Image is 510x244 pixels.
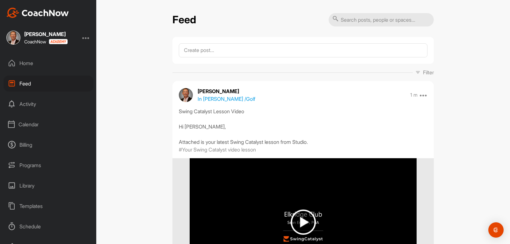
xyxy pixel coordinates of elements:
[488,222,504,238] div: Open Intercom Messenger
[6,8,69,18] img: CoachNow
[423,69,434,76] p: Filter
[4,116,93,132] div: Calendar
[4,96,93,112] div: Activity
[4,157,93,173] div: Programs
[49,39,68,44] img: CoachNow acadmey
[6,31,20,45] img: square_5c67e2a3c3147c27b86610585b90044c.jpg
[4,198,93,214] div: Templates
[24,32,68,37] div: [PERSON_NAME]
[179,146,256,153] p: #Your Swing Catalyst video lesson
[172,14,196,26] h2: Feed
[4,55,93,71] div: Home
[179,107,427,146] div: Swing Catalyst Lesson Video Hi [PERSON_NAME], Attached is your latest Swing Catalyst lesson from ...
[4,137,93,153] div: Billing
[291,210,316,235] img: play
[179,88,193,102] img: avatar
[4,178,93,194] div: Library
[4,218,93,234] div: Schedule
[24,39,68,44] div: CoachNow
[4,76,93,92] div: Feed
[198,87,255,95] p: [PERSON_NAME]
[329,13,434,26] input: Search posts, people or spaces...
[410,92,418,98] p: 1 m
[198,95,255,103] p: In [PERSON_NAME] / Golf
